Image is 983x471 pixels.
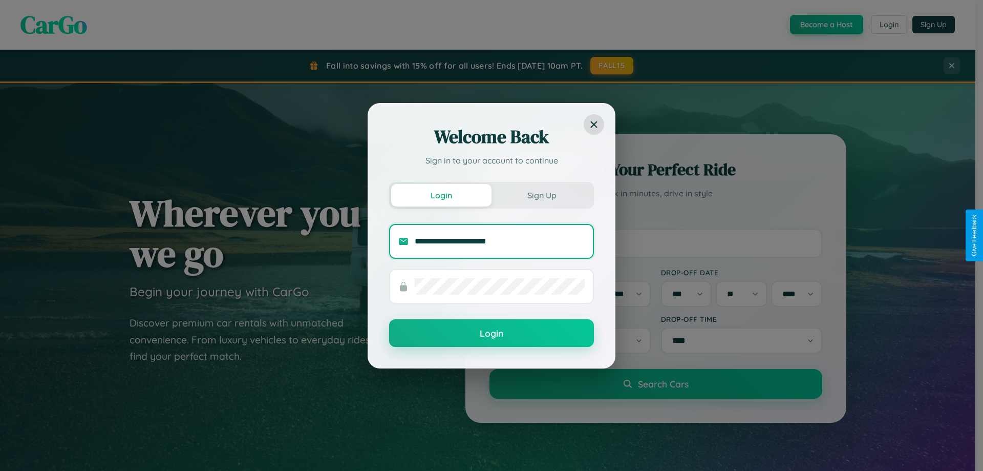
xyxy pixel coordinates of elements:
[389,154,594,167] p: Sign in to your account to continue
[971,215,978,256] div: Give Feedback
[391,184,491,207] button: Login
[491,184,592,207] button: Sign Up
[389,125,594,149] h2: Welcome Back
[389,319,594,347] button: Login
